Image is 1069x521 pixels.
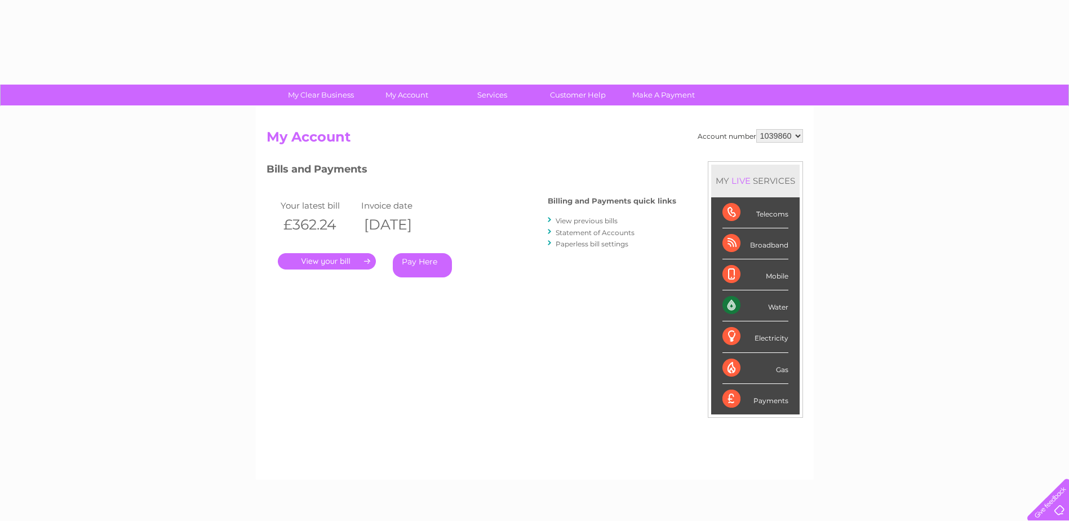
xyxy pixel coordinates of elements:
[358,198,440,213] td: Invoice date
[548,197,676,205] h4: Billing and Payments quick links
[711,165,800,197] div: MY SERVICES
[531,85,624,105] a: Customer Help
[722,321,788,352] div: Electricity
[556,240,628,248] a: Paperless bill settings
[722,197,788,228] div: Telecoms
[278,213,359,236] th: £362.24
[360,85,453,105] a: My Account
[556,217,618,225] a: View previous bills
[446,85,539,105] a: Services
[274,85,367,105] a: My Clear Business
[358,213,440,236] th: [DATE]
[267,161,676,181] h3: Bills and Payments
[722,353,788,384] div: Gas
[722,228,788,259] div: Broadband
[729,175,753,186] div: LIVE
[278,198,359,213] td: Your latest bill
[278,253,376,270] a: .
[722,384,788,414] div: Payments
[556,228,635,237] a: Statement of Accounts
[393,253,452,277] a: Pay Here
[617,85,710,105] a: Make A Payment
[267,129,803,151] h2: My Account
[698,129,803,143] div: Account number
[722,290,788,321] div: Water
[722,259,788,290] div: Mobile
